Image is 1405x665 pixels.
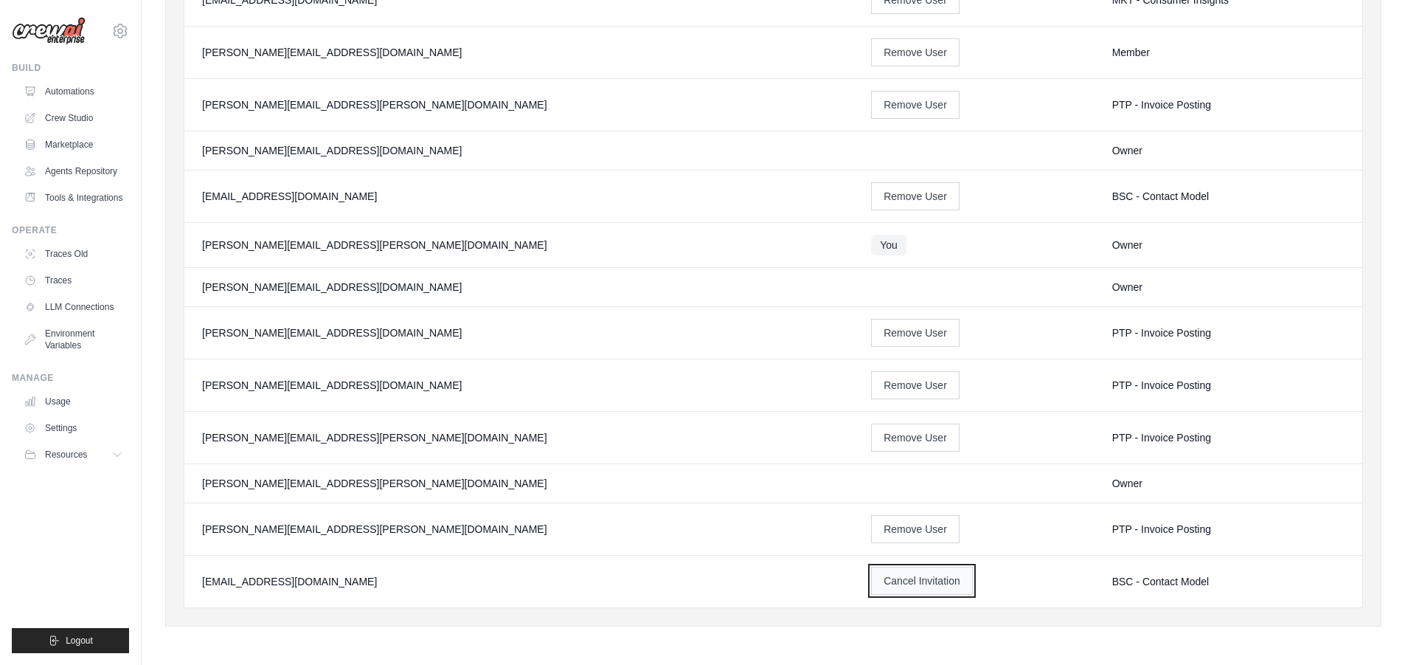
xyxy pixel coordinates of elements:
div: PTP - Invoice Posting [1112,97,1345,112]
div: PTP - Invoice Posting [1112,325,1345,340]
button: Remove User [871,91,960,119]
a: LLM Connections [18,295,129,319]
a: Automations [18,80,129,103]
div: [PERSON_NAME][EMAIL_ADDRESS][PERSON_NAME][DOMAIN_NAME] [202,522,836,537]
div: Manage [12,372,129,384]
img: Logo [12,17,86,45]
div: [EMAIL_ADDRESS][DOMAIN_NAME] [202,574,836,589]
div: [PERSON_NAME][EMAIL_ADDRESS][PERSON_NAME][DOMAIN_NAME] [202,238,836,252]
button: Remove User [871,182,960,210]
div: Build [12,62,129,74]
iframe: Chat Widget [1331,594,1405,665]
div: Owner [1112,280,1345,294]
div: [PERSON_NAME][EMAIL_ADDRESS][DOMAIN_NAME] [202,45,836,60]
button: Remove User [871,371,960,399]
a: Agents Repository [18,159,129,183]
div: PTP - Invoice Posting [1112,522,1345,537]
a: Crew Studio [18,106,129,130]
div: Owner [1112,143,1345,158]
button: Remove User [871,515,960,543]
div: [PERSON_NAME][EMAIL_ADDRESS][PERSON_NAME][DOMAIN_NAME] [202,430,836,445]
a: Tools & Integrations [18,186,129,210]
button: Logout [12,628,129,653]
div: Operate [12,224,129,236]
span: Logout [66,635,93,647]
a: Settings [18,416,129,440]
div: BSC - Contact Model [1112,574,1345,589]
div: [PERSON_NAME][EMAIL_ADDRESS][PERSON_NAME][DOMAIN_NAME] [202,476,836,491]
a: Environment Variables [18,322,129,357]
div: [PERSON_NAME][EMAIL_ADDRESS][PERSON_NAME][DOMAIN_NAME] [202,97,836,112]
a: Traces Old [18,242,129,266]
div: Member [1112,45,1345,60]
button: Remove User [871,38,960,66]
span: You [871,235,906,255]
a: Usage [18,390,129,413]
div: [PERSON_NAME][EMAIL_ADDRESS][DOMAIN_NAME] [202,325,836,340]
a: Traces [18,269,129,292]
button: Resources [18,443,129,466]
div: [PERSON_NAME][EMAIL_ADDRESS][DOMAIN_NAME] [202,143,836,158]
button: Remove User [871,319,960,347]
div: [PERSON_NAME][EMAIL_ADDRESS][DOMAIN_NAME] [202,280,836,294]
div: BSC - Contact Model [1112,189,1345,204]
span: Resources [45,449,87,461]
div: Owner [1112,238,1345,252]
div: Owner [1112,476,1345,491]
button: Remove User [871,424,960,452]
button: Cancel Invitation [871,567,973,595]
div: PTP - Invoice Posting [1112,430,1345,445]
div: [PERSON_NAME][EMAIL_ADDRESS][DOMAIN_NAME] [202,378,836,393]
div: PTP - Invoice Posting [1112,378,1345,393]
div: [EMAIL_ADDRESS][DOMAIN_NAME] [202,189,836,204]
a: Marketplace [18,133,129,156]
